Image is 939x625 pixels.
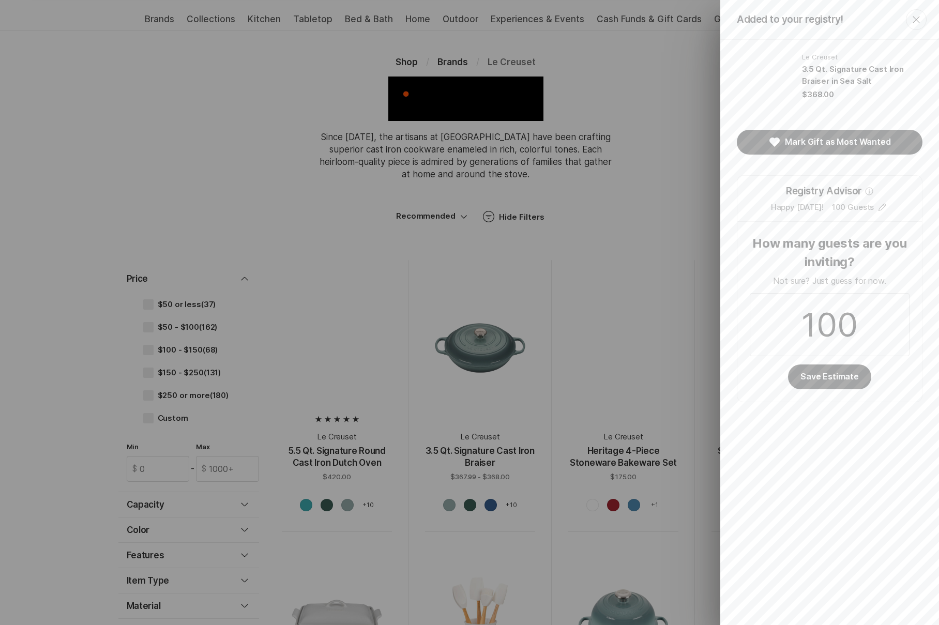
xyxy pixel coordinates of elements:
button: Close [906,9,927,30]
p: How many guests are you inviting? [750,234,910,271]
p: 100 Guests [832,202,874,214]
p: Registry Advisor [786,184,862,199]
button: Edit Guest Count [876,202,888,213]
p: Happy [DATE]! [771,202,824,214]
p: $368.00 [802,89,834,100]
button: Mark Gift as Most Wanted [737,130,922,155]
p: 3.5 Qt. Signature Cast Iron Braiser in Sea Salt [802,64,922,87]
p: Not sure? Just guess for now. [750,275,910,287]
p: Le Creuset [802,52,922,62]
button: Save Estimate [788,364,871,389]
